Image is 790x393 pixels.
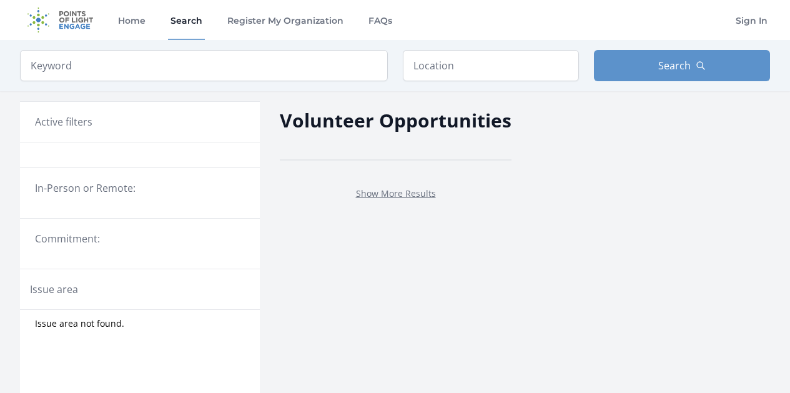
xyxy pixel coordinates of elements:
input: Location [403,50,579,81]
legend: Issue area [30,282,78,297]
a: Show More Results [356,187,436,199]
span: Search [658,58,691,73]
legend: In-Person or Remote: [35,181,245,196]
button: Search [594,50,770,81]
span: Issue area not found. [35,317,124,330]
input: Keyword [20,50,388,81]
legend: Commitment: [35,231,245,246]
h3: Active filters [35,114,92,129]
h2: Volunteer Opportunities [280,106,511,134]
